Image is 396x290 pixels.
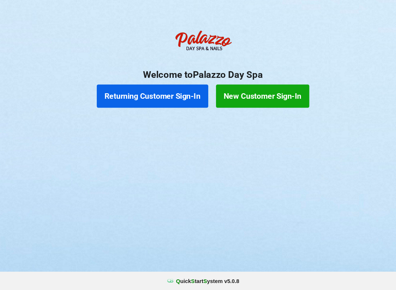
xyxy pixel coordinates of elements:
[187,278,190,284] span: S
[366,6,383,11] div: Logout
[164,278,171,285] img: favicon.ico
[210,95,299,117] button: New Customer Sign-In
[169,40,227,69] img: PalazzoDaySpaNails-Logo.png
[173,278,177,284] span: Q
[198,278,202,284] span: S
[98,95,203,117] button: Returning Customer Sign-In
[173,278,232,285] b: uick tart ystem v 5.0.8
